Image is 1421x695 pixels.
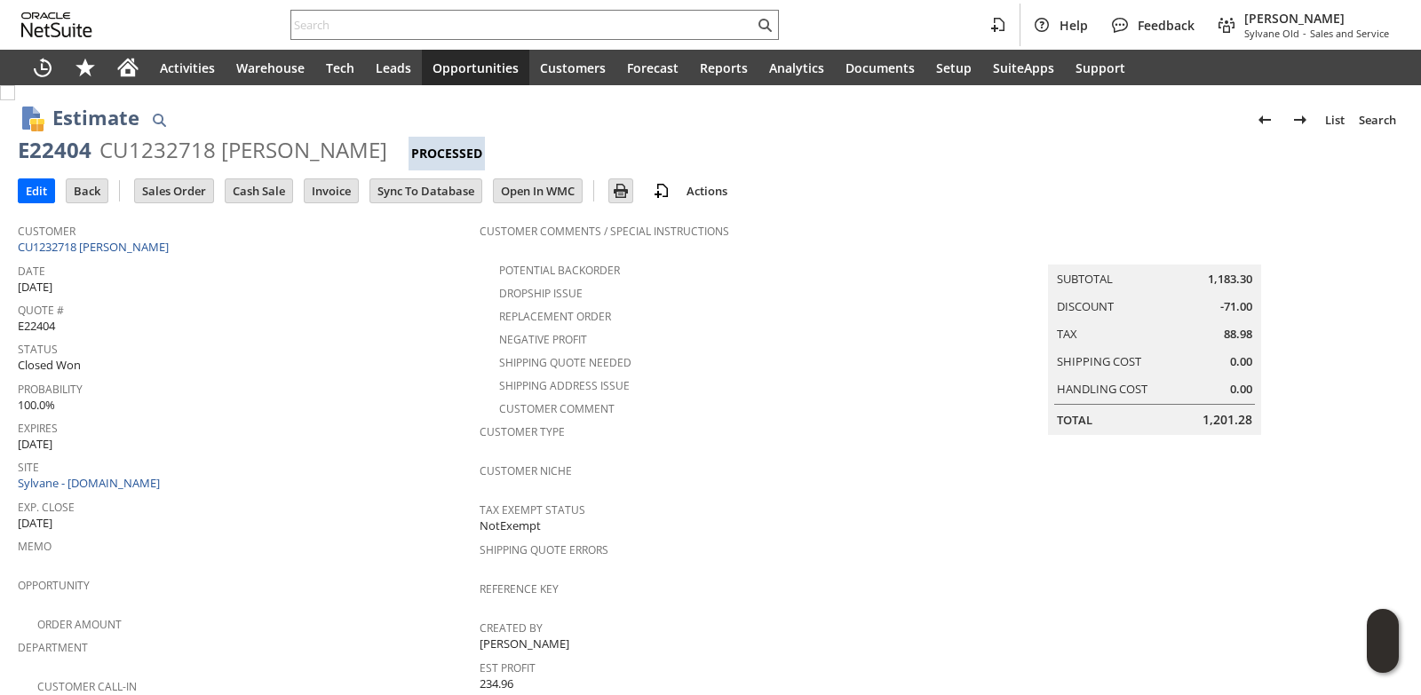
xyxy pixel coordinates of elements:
a: Created By [480,620,543,636]
span: 0.00 [1230,381,1252,398]
svg: Recent Records [32,57,53,78]
span: 1,183.30 [1208,271,1252,288]
a: Opportunity [18,578,90,593]
div: Shortcuts [64,50,107,85]
input: Edit [19,179,54,202]
input: Open In WMC [494,179,582,202]
span: Reports [700,59,748,76]
input: Back [67,179,107,202]
span: Setup [936,59,972,76]
a: Department [18,640,88,655]
a: Reference Key [480,581,559,596]
a: Subtotal [1057,271,1113,287]
span: 234.96 [480,675,513,692]
span: Feedback [1138,17,1195,34]
a: Quote # [18,303,64,318]
input: Invoice [305,179,358,202]
a: SuiteApps [982,50,1065,85]
span: Warehouse [236,59,305,76]
a: List [1318,106,1352,134]
span: [PERSON_NAME] [480,636,569,652]
span: Customers [540,59,606,76]
a: Home [107,50,149,85]
a: Status [18,342,58,357]
input: Sales Order [135,179,213,202]
a: Shipping Address Issue [499,378,630,393]
svg: Search [754,14,775,36]
a: Exp. Close [18,500,75,515]
span: Documents [845,59,915,76]
svg: Home [117,57,139,78]
a: CU1232718 [PERSON_NAME] [18,239,173,255]
a: Customer Niche [480,463,572,478]
a: Activities [149,50,226,85]
a: Sylvane - [DOMAIN_NAME] [18,475,164,491]
a: Search [1352,106,1403,134]
a: Reports [689,50,758,85]
img: Next [1290,109,1311,130]
a: Customer Call-in [37,679,137,694]
span: Tech [326,59,354,76]
a: Customer [18,224,75,239]
a: Probability [18,382,83,397]
a: Negative Profit [499,332,587,347]
a: Customer Comment [499,401,615,416]
span: Analytics [769,59,824,76]
span: Activities [160,59,215,76]
a: Date [18,264,45,279]
img: Quick Find [148,109,170,130]
a: Customer Comments / Special Instructions [480,224,729,239]
a: Discount [1057,298,1114,314]
a: Order Amount [37,617,122,632]
a: Replacement Order [499,309,611,324]
input: Search [291,14,754,36]
a: Support [1065,50,1136,85]
svg: logo [21,12,92,37]
span: Forecast [627,59,679,76]
a: Warehouse [226,50,315,85]
span: Help [1060,17,1088,34]
span: 88.98 [1224,326,1252,343]
span: 0.00 [1230,353,1252,370]
input: Print [609,179,632,202]
div: E22404 [18,136,91,164]
a: Leads [365,50,422,85]
a: Recent Records [21,50,64,85]
a: Opportunities [422,50,529,85]
a: Shipping Cost [1057,353,1141,369]
img: Previous [1254,109,1275,130]
a: Actions [679,183,734,199]
span: -71.00 [1220,298,1252,315]
caption: Summary [1048,236,1261,265]
span: SuiteApps [993,59,1054,76]
span: Leads [376,59,411,76]
span: Support [1076,59,1125,76]
span: [DATE] [18,436,52,453]
input: Sync To Database [370,179,481,202]
span: E22404 [18,318,55,335]
h1: Estimate [52,103,139,132]
iframe: Click here to launch Oracle Guided Learning Help Panel [1367,609,1399,673]
span: [PERSON_NAME] [1244,10,1389,27]
a: Setup [925,50,982,85]
div: CU1232718 [PERSON_NAME] [99,136,387,164]
span: Closed Won [18,357,81,374]
a: Forecast [616,50,689,85]
a: Potential Backorder [499,263,620,278]
a: Dropship Issue [499,286,583,301]
span: Oracle Guided Learning Widget. To move around, please hold and drag [1367,642,1399,674]
a: Documents [835,50,925,85]
span: Sylvane Old [1244,27,1299,40]
span: 100.0% [18,397,55,414]
a: Shipping Quote Needed [499,355,631,370]
a: Customers [529,50,616,85]
a: Est Profit [480,660,536,675]
a: Tax [1057,326,1077,342]
a: Tax Exempt Status [480,502,585,517]
input: Cash Sale [226,179,292,202]
span: Opportunities [433,59,519,76]
a: Tech [315,50,365,85]
a: Shipping Quote Errors [480,542,608,557]
div: Processed [409,137,485,170]
img: Print [610,180,631,201]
